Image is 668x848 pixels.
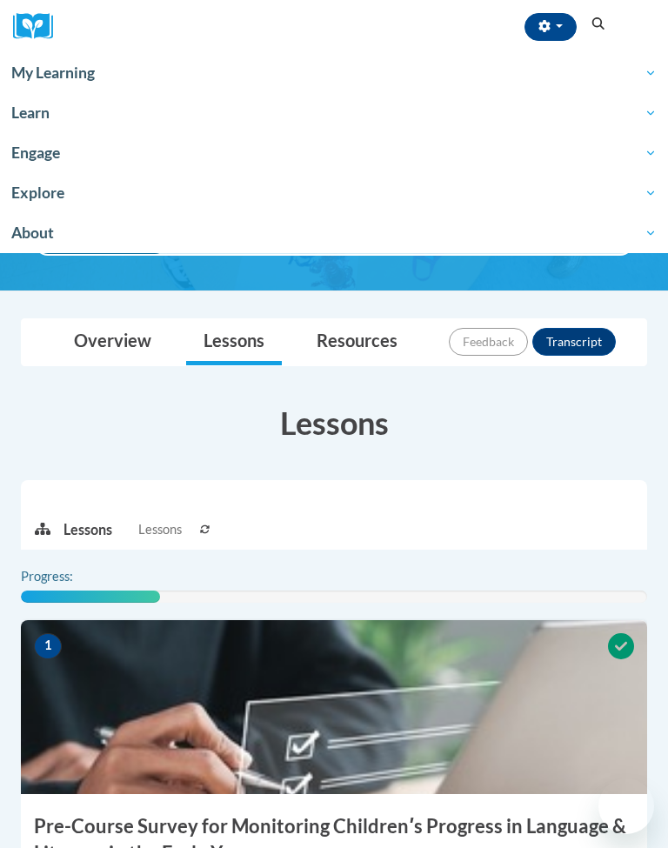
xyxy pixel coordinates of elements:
a: Overview [57,319,169,365]
span: Engage [11,143,657,164]
img: Logo brand [13,13,65,40]
span: My Learning [11,63,657,83]
a: Resources [299,319,415,365]
span: 1 [34,633,62,659]
p: Lessons [63,520,112,539]
a: Cox Campus [13,13,65,40]
iframe: Button to launch messaging window [598,778,654,834]
span: About [11,223,657,244]
a: Lessons [186,319,282,365]
span: Learn [11,103,657,124]
img: Course Image [21,620,647,794]
button: Transcript [532,328,616,356]
label: Progress: [21,567,121,586]
span: Explore [11,183,657,204]
h3: Lessons [21,401,647,444]
button: Feedback [449,328,528,356]
button: Search [585,14,611,35]
span: Lessons [138,520,182,539]
button: Account Settings [524,13,577,41]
